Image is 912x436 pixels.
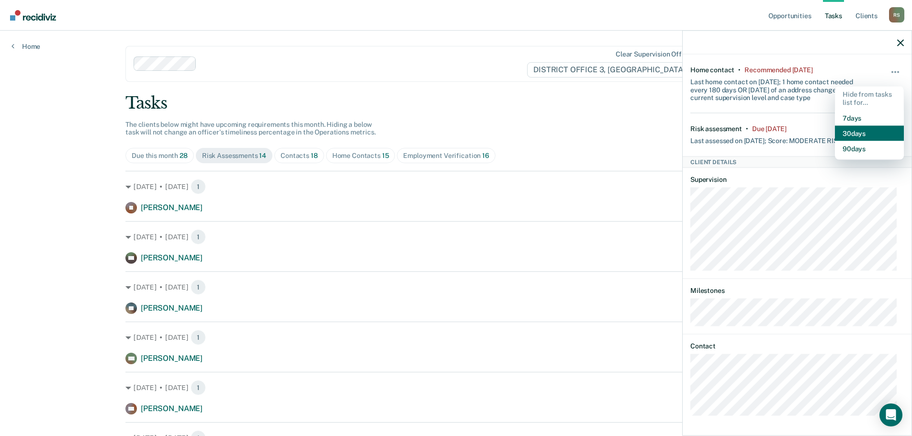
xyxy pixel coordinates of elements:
[835,125,904,141] button: 30 days
[690,287,904,295] dt: Milestones
[141,404,203,413] span: [PERSON_NAME]
[690,133,843,145] div: Last assessed on [DATE]; Score: MODERATE RISK
[889,7,904,22] button: Profile dropdown button
[191,279,206,295] span: 1
[191,380,206,395] span: 1
[311,152,318,159] span: 18
[690,342,904,350] dt: Contact
[125,93,787,113] div: Tasks
[683,156,912,168] div: Client Details
[191,229,206,245] span: 1
[690,176,904,184] dt: Supervision
[180,152,188,159] span: 28
[132,152,188,160] div: Due this month
[281,152,318,160] div: Contacts
[125,330,787,345] div: [DATE] • [DATE]
[141,354,203,363] span: [PERSON_NAME]
[835,141,904,156] button: 90 days
[191,330,206,345] span: 1
[259,152,266,159] span: 14
[835,110,904,125] button: 7 days
[746,125,748,133] div: •
[191,179,206,194] span: 1
[125,380,787,395] div: [DATE] • [DATE]
[744,66,812,74] div: Recommended 2 years ago
[332,152,389,160] div: Home Contacts
[482,152,489,159] span: 16
[141,203,203,212] span: [PERSON_NAME]
[141,303,203,313] span: [PERSON_NAME]
[527,62,699,78] span: DISTRICT OFFICE 3, [GEOGRAPHIC_DATA]
[125,179,787,194] div: [DATE] • [DATE]
[125,121,376,136] span: The clients below might have upcoming requirements this month. Hiding a below task will not chang...
[879,403,902,426] div: Open Intercom Messenger
[835,86,904,110] div: Hide from tasks list for...
[125,229,787,245] div: [DATE] • [DATE]
[382,152,389,159] span: 15
[738,66,741,74] div: •
[690,125,742,133] div: Risk assessment
[125,279,787,295] div: [DATE] • [DATE]
[202,152,266,160] div: Risk Assessments
[10,10,56,21] img: Recidiviz
[690,66,734,74] div: Home contact
[616,50,697,58] div: Clear supervision officers
[752,125,787,133] div: Due 2 years ago
[403,152,489,160] div: Employment Verification
[690,74,868,101] div: Last home contact on [DATE]; 1 home contact needed every 180 days OR [DATE] of an address change ...
[889,7,904,22] div: R S
[11,42,40,51] a: Home
[141,253,203,262] span: [PERSON_NAME]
